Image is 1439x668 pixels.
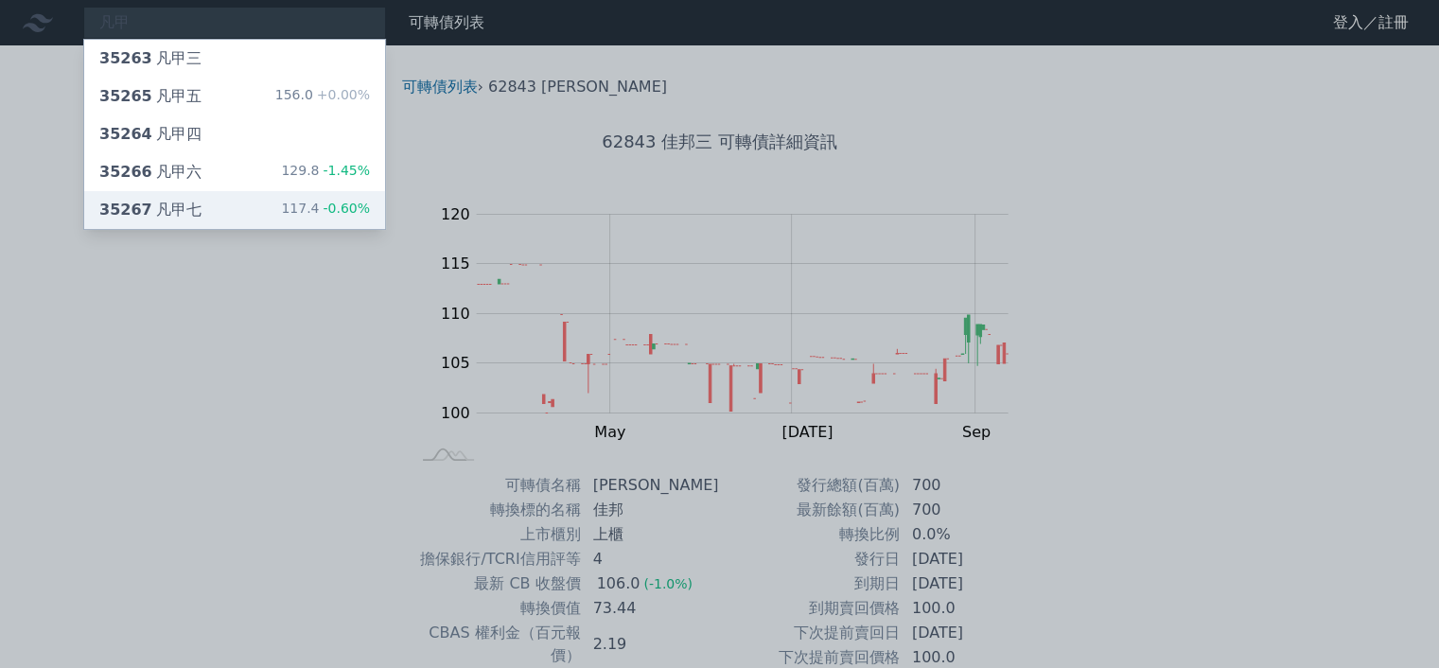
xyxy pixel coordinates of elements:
[84,153,385,191] a: 35266凡甲六 129.8-1.45%
[275,85,370,108] div: 156.0
[84,40,385,78] a: 35263凡甲三
[99,85,202,108] div: 凡甲五
[84,191,385,229] a: 35267凡甲七 117.4-0.60%
[99,87,152,105] span: 35265
[99,163,152,181] span: 35266
[281,199,370,221] div: 117.4
[99,47,202,70] div: 凡甲三
[319,201,370,216] span: -0.60%
[281,161,370,184] div: 129.8
[99,125,152,143] span: 35264
[99,201,152,219] span: 35267
[99,49,152,67] span: 35263
[84,78,385,115] a: 35265凡甲五 156.0+0.00%
[84,115,385,153] a: 35264凡甲四
[99,161,202,184] div: 凡甲六
[99,199,202,221] div: 凡甲七
[99,123,202,146] div: 凡甲四
[313,87,370,102] span: +0.00%
[319,163,370,178] span: -1.45%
